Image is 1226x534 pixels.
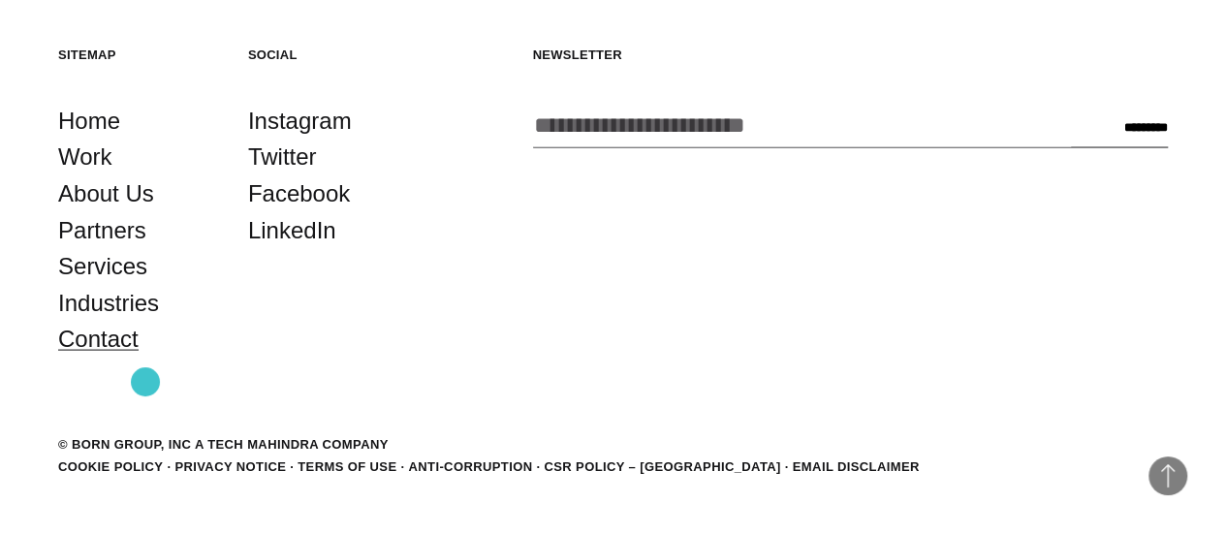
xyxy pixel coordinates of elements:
[58,175,154,212] a: About Us
[58,103,120,140] a: Home
[58,321,139,358] a: Contact
[58,212,146,249] a: Partners
[58,435,389,455] div: © BORN GROUP, INC A Tech Mahindra Company
[58,248,147,285] a: Services
[248,175,350,212] a: Facebook
[533,47,1168,63] h5: Newsletter
[248,212,336,249] a: LinkedIn
[408,459,532,474] a: Anti-Corruption
[793,459,920,474] a: Email Disclaimer
[58,285,159,322] a: Industries
[248,47,409,63] h5: Social
[248,139,317,175] a: Twitter
[248,103,352,140] a: Instagram
[1148,456,1187,495] button: Back to Top
[298,459,396,474] a: Terms of Use
[58,47,219,63] h5: Sitemap
[58,459,163,474] a: Cookie Policy
[58,139,112,175] a: Work
[544,459,780,474] a: CSR POLICY – [GEOGRAPHIC_DATA]
[174,459,286,474] a: Privacy Notice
